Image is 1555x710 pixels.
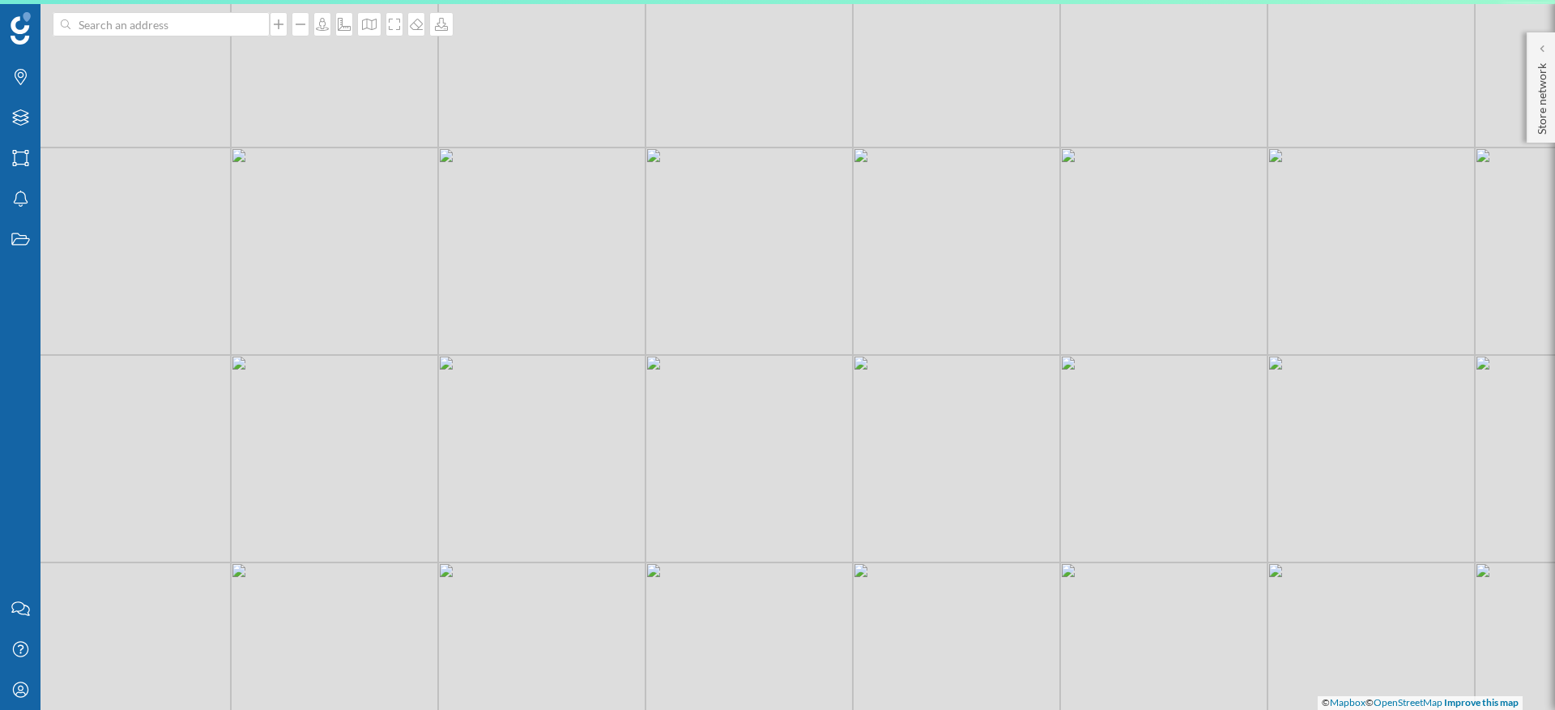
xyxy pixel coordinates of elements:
p: Store network [1534,57,1550,135]
a: Mapbox [1330,696,1365,708]
div: © © [1318,696,1523,710]
a: Improve this map [1444,696,1519,708]
span: Support [34,11,92,26]
img: Geoblink Logo [11,12,31,45]
a: OpenStreetMap [1374,696,1442,708]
